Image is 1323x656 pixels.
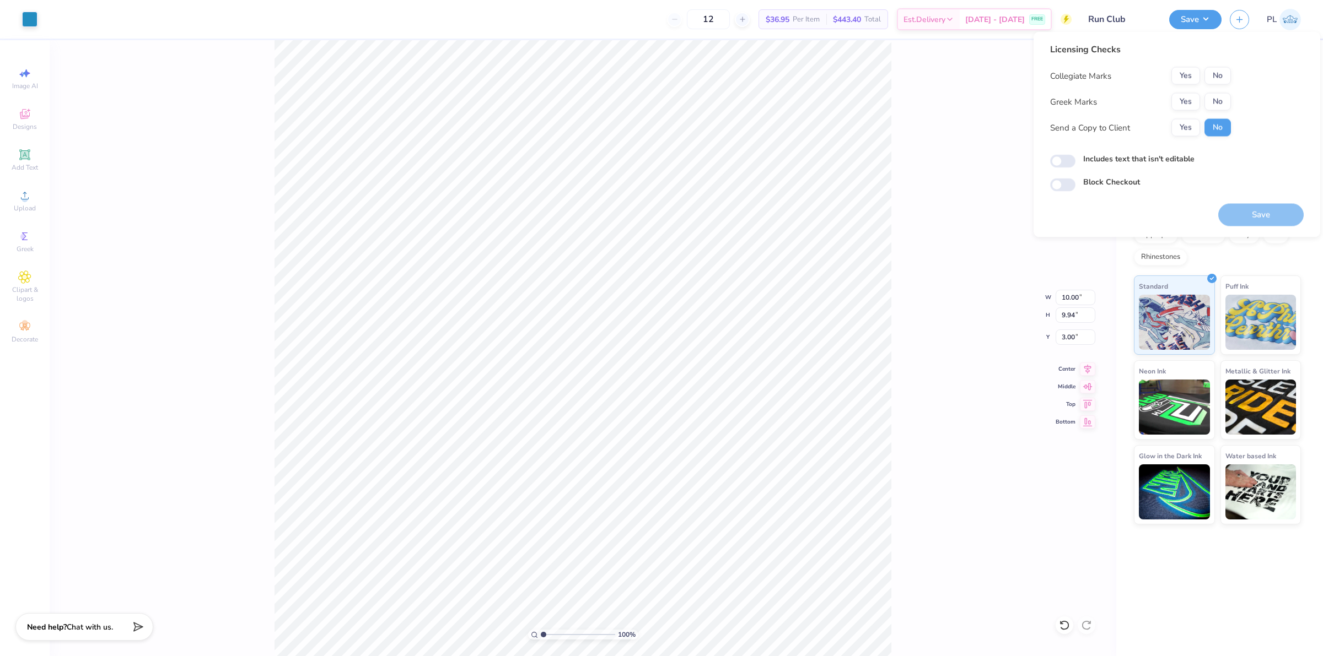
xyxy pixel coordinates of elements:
[1056,400,1075,408] span: Top
[687,9,730,29] input: – –
[618,630,636,639] span: 100 %
[1267,13,1277,26] span: PL
[6,285,44,303] span: Clipart & logos
[1139,280,1168,292] span: Standard
[1056,383,1075,391] span: Middle
[1204,93,1231,111] button: No
[27,622,67,632] strong: Need help?
[1225,450,1276,462] span: Water based Ink
[1139,295,1210,350] img: Standard
[1050,121,1130,134] div: Send a Copy to Client
[1225,464,1297,519] img: Water based Ink
[1080,8,1161,30] input: Untitled Design
[1083,153,1195,165] label: Includes text that isn't editable
[793,14,820,25] span: Per Item
[864,14,881,25] span: Total
[14,204,36,213] span: Upload
[1171,119,1200,137] button: Yes
[12,335,38,344] span: Decorate
[1031,15,1043,23] span: FREE
[1204,67,1231,85] button: No
[1171,67,1200,85] button: Yes
[1139,379,1210,435] img: Neon Ink
[1169,10,1222,29] button: Save
[1204,119,1231,137] button: No
[12,82,38,90] span: Image AI
[1056,418,1075,426] span: Bottom
[17,245,34,253] span: Greek
[1279,9,1301,30] img: Pamela Lois Reyes
[766,14,789,25] span: $36.95
[1171,93,1200,111] button: Yes
[1267,9,1301,30] a: PL
[1050,43,1231,56] div: Licensing Checks
[1134,249,1187,265] div: Rhinestones
[12,163,38,172] span: Add Text
[1050,95,1097,108] div: Greek Marks
[1139,365,1166,377] span: Neon Ink
[13,122,37,131] span: Designs
[903,14,945,25] span: Est. Delivery
[1139,464,1210,519] img: Glow in the Dark Ink
[1225,365,1290,377] span: Metallic & Glitter Ink
[1225,379,1297,435] img: Metallic & Glitter Ink
[1050,69,1111,82] div: Collegiate Marks
[965,14,1025,25] span: [DATE] - [DATE]
[1056,365,1075,373] span: Center
[1083,176,1140,188] label: Block Checkout
[1225,280,1249,292] span: Puff Ink
[1225,295,1297,350] img: Puff Ink
[1139,450,1202,462] span: Glow in the Dark Ink
[833,14,861,25] span: $443.40
[67,622,113,632] span: Chat with us.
